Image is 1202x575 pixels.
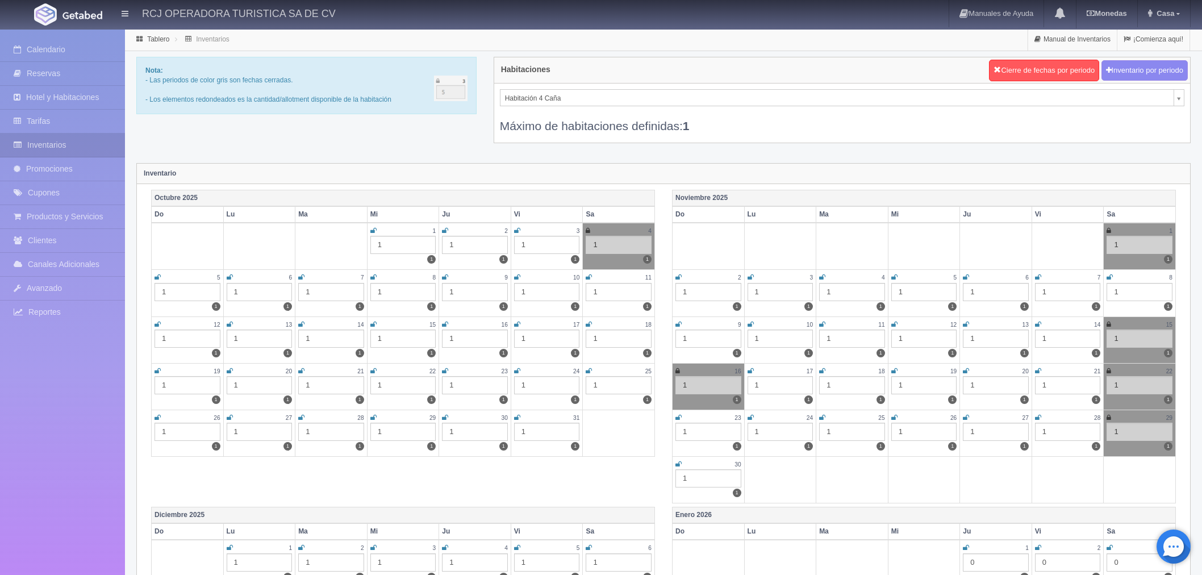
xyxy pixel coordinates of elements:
[501,65,550,74] h4: Habitaciones
[645,322,652,328] small: 18
[1097,545,1101,551] small: 2
[950,368,957,374] small: 19
[1094,322,1100,328] small: 14
[877,442,885,451] label: 1
[223,206,295,223] th: Lu
[227,423,293,441] div: 1
[499,255,508,264] label: 1
[147,35,169,43] a: Tablero
[878,368,884,374] small: 18
[367,523,439,540] th: Mi
[1166,322,1172,328] small: 15
[734,461,741,468] small: 30
[361,545,364,551] small: 2
[501,415,507,421] small: 30
[433,274,436,281] small: 8
[877,349,885,357] label: 1
[734,368,741,374] small: 16
[571,255,579,264] label: 1
[298,330,364,348] div: 1
[1164,442,1172,451] label: 1
[155,376,220,394] div: 1
[586,553,652,572] div: 1
[514,236,580,254] div: 1
[675,283,741,301] div: 1
[511,523,583,540] th: Vi
[427,302,436,311] label: 1
[1020,395,1029,404] label: 1
[882,274,885,281] small: 4
[573,274,579,281] small: 10
[427,442,436,451] label: 1
[1164,255,1172,264] label: 1
[283,349,292,357] label: 1
[500,89,1184,106] a: Habitación 4 Caña
[1169,274,1172,281] small: 8
[1107,423,1172,441] div: 1
[733,349,741,357] label: 1
[577,545,580,551] small: 5
[504,545,508,551] small: 4
[1164,349,1172,357] label: 1
[298,423,364,441] div: 1
[816,523,888,540] th: Ma
[748,376,813,394] div: 1
[586,283,652,301] div: 1
[948,349,957,357] label: 1
[804,349,813,357] label: 1
[673,523,745,540] th: Do
[1097,274,1101,281] small: 7
[877,302,885,311] label: 1
[501,322,507,328] small: 16
[227,553,293,572] div: 1
[283,395,292,404] label: 1
[227,376,293,394] div: 1
[963,553,1029,572] div: 0
[819,330,885,348] div: 1
[950,415,957,421] small: 26
[734,415,741,421] small: 23
[427,395,436,404] label: 1
[948,302,957,311] label: 1
[645,368,652,374] small: 25
[1166,415,1172,421] small: 29
[289,274,292,281] small: 6
[891,330,957,348] div: 1
[573,322,579,328] small: 17
[217,274,220,281] small: 5
[501,368,507,374] small: 23
[367,206,439,223] th: Mi
[1107,376,1172,394] div: 1
[142,6,336,20] h4: RCJ OPERADORA TURISTICA SA DE CV
[1025,545,1029,551] small: 1
[223,523,295,540] th: Lu
[1107,283,1172,301] div: 1
[370,236,436,254] div: 1
[807,322,813,328] small: 10
[499,395,508,404] label: 1
[809,274,813,281] small: 3
[370,553,436,572] div: 1
[1092,442,1100,451] label: 1
[439,523,511,540] th: Ju
[586,236,652,254] div: 1
[675,330,741,348] div: 1
[427,255,436,264] label: 1
[144,169,176,177] strong: Inventario
[954,274,957,281] small: 5
[948,442,957,451] label: 1
[361,274,364,281] small: 7
[1092,395,1100,404] label: 1
[499,349,508,357] label: 1
[673,190,1176,206] th: Noviembre 2025
[675,469,741,488] div: 1
[583,206,655,223] th: Sa
[891,283,957,301] div: 1
[891,423,957,441] div: 1
[442,236,508,254] div: 1
[1020,302,1029,311] label: 1
[152,190,655,206] th: Octubre 2025
[152,523,224,540] th: Do
[673,507,1176,524] th: Enero 2026
[648,228,652,234] small: 4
